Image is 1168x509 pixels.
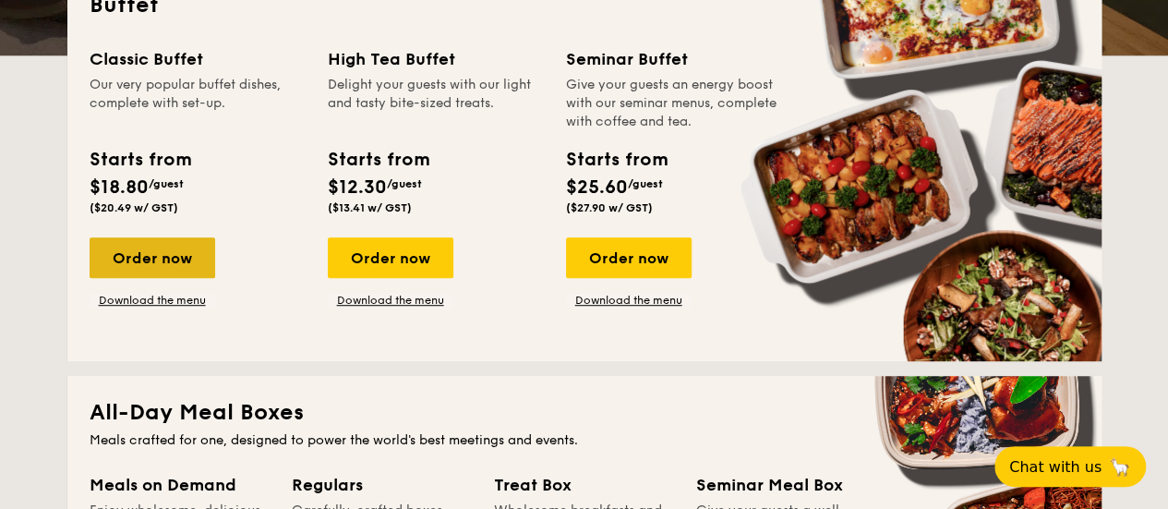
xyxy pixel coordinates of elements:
[328,46,544,72] div: High Tea Buffet
[696,472,876,498] div: Seminar Meal Box
[90,237,215,278] div: Order now
[90,176,149,199] span: $18.80
[566,201,653,214] span: ($27.90 w/ GST)
[328,237,453,278] div: Order now
[90,201,178,214] span: ($20.49 w/ GST)
[328,201,412,214] span: ($13.41 w/ GST)
[628,177,663,190] span: /guest
[994,446,1146,487] button: Chat with us🦙
[566,146,667,174] div: Starts from
[566,237,692,278] div: Order now
[328,146,428,174] div: Starts from
[90,472,270,498] div: Meals on Demand
[387,177,422,190] span: /guest
[90,431,1079,450] div: Meals crafted for one, designed to power the world's best meetings and events.
[90,398,1079,428] h2: All-Day Meal Boxes
[90,293,215,308] a: Download the menu
[90,76,306,131] div: Our very popular buffet dishes, complete with set-up.
[494,472,674,498] div: Treat Box
[566,76,782,131] div: Give your guests an energy boost with our seminar menus, complete with coffee and tea.
[566,293,692,308] a: Download the menu
[328,293,453,308] a: Download the menu
[90,146,190,174] div: Starts from
[1009,458,1102,476] span: Chat with us
[566,176,628,199] span: $25.60
[328,76,544,131] div: Delight your guests with our light and tasty bite-sized treats.
[90,46,306,72] div: Classic Buffet
[1109,456,1131,478] span: 🦙
[566,46,782,72] div: Seminar Buffet
[149,177,184,190] span: /guest
[292,472,472,498] div: Regulars
[328,176,387,199] span: $12.30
